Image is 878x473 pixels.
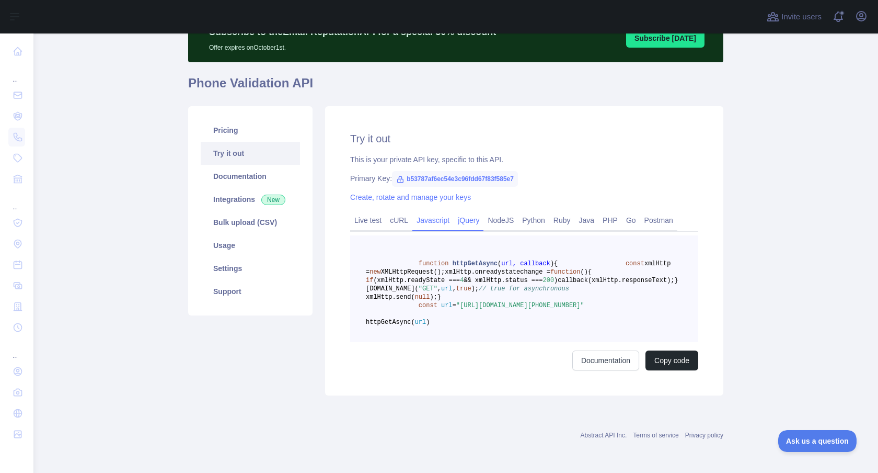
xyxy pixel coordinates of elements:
[464,277,542,284] span: && xmlHttp.status ===
[781,11,822,23] span: Invite users
[201,142,300,165] a: Try it out
[373,277,460,284] span: (xmlHttp.readyState ===
[572,351,639,370] a: Documentation
[685,432,723,439] a: Privacy policy
[575,212,599,229] a: Java
[201,234,300,257] a: Usage
[453,260,498,267] span: httpGetAsync
[581,432,627,439] a: Abstract API Inc.
[366,294,415,301] span: xmlHttp.send(
[558,277,674,284] span: callback(xmlHttp.responseText);
[626,260,644,267] span: const
[366,285,419,292] span: [DOMAIN_NAME](
[598,212,622,229] a: PHP
[622,212,640,229] a: Go
[645,351,698,370] button: Copy code
[350,131,698,146] h2: Try it out
[8,339,25,360] div: ...
[415,319,426,326] span: url
[518,212,549,229] a: Python
[419,302,437,309] span: const
[415,294,430,301] span: null
[366,319,415,326] span: httpGetAsync(
[350,193,471,201] a: Create, rotate and manage your keys
[675,277,678,284] span: }
[381,268,445,276] span: XMLHttpRequest();
[8,190,25,211] div: ...
[501,260,550,267] span: url, callback
[419,285,437,292] span: "GET"
[350,212,386,229] a: Live test
[633,432,678,439] a: Terms of service
[554,277,558,284] span: )
[483,212,518,229] a: NodeJS
[554,260,558,267] span: {
[471,285,479,292] span: );
[640,212,677,229] a: Postman
[456,285,471,292] span: true
[445,268,550,276] span: xmlHttp.onreadystatechange =
[580,268,584,276] span: (
[479,285,569,292] span: // true for asynchronous
[460,277,464,284] span: 4
[201,165,300,188] a: Documentation
[626,29,704,48] button: Subscribe [DATE]
[454,212,483,229] a: jQuery
[430,294,437,301] span: );
[456,302,584,309] span: "[URL][DOMAIN_NAME][PHONE_NUMBER]"
[437,294,441,301] span: }
[778,430,857,452] iframe: Toggle Customer Support
[542,277,554,284] span: 200
[366,277,373,284] span: if
[412,212,454,229] a: Javascript
[386,212,412,229] a: cURL
[550,260,554,267] span: )
[350,154,698,165] div: This is your private API key, specific to this API.
[201,119,300,142] a: Pricing
[201,211,300,234] a: Bulk upload (CSV)
[209,39,496,52] p: Offer expires on October 1st.
[369,268,381,276] span: new
[201,188,300,211] a: Integrations New
[419,260,449,267] span: function
[584,268,588,276] span: )
[201,257,300,280] a: Settings
[765,8,824,25] button: Invite users
[498,260,501,267] span: (
[441,302,453,309] span: url
[188,75,723,100] h1: Phone Validation API
[392,171,518,187] span: b53787af6ec54e3c96fdd67f83f585e7
[8,63,25,84] div: ...
[550,268,581,276] span: function
[453,302,456,309] span: =
[201,280,300,303] a: Support
[350,173,698,184] div: Primary Key:
[588,268,592,276] span: {
[261,195,285,205] span: New
[441,285,453,292] span: url
[549,212,575,229] a: Ruby
[437,285,441,292] span: ,
[453,285,456,292] span: ,
[426,319,430,326] span: )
